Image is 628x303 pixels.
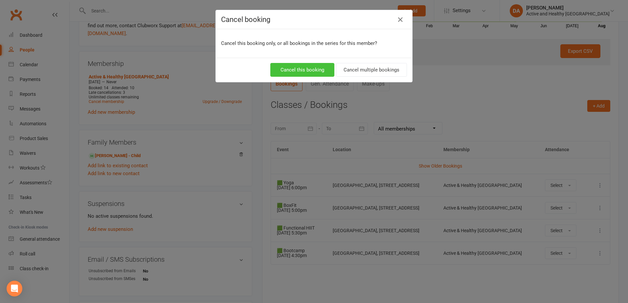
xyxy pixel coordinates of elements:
[395,14,406,25] button: Close
[221,39,407,47] p: Cancel this booking only, or all bookings in the series for this member?
[336,63,407,77] button: Cancel multiple bookings
[7,281,22,296] div: Open Intercom Messenger
[270,63,334,77] button: Cancel this booking
[221,15,407,24] h4: Cancel booking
